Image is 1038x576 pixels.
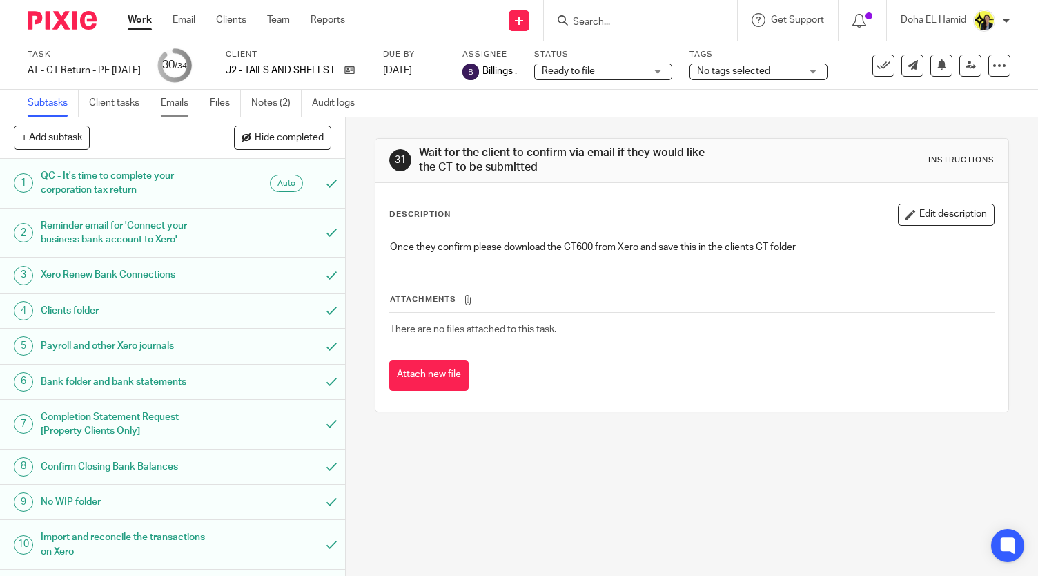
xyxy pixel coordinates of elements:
a: Work [128,13,152,27]
p: Once they confirm please download the CT600 from Xero and save this in the clients CT folder [390,240,994,254]
h1: QC - It's time to complete your corporation tax return [41,166,216,201]
div: 3 [14,266,33,285]
h1: Completion Statement Request [Property Clients Only] [41,407,216,442]
span: Hide completed [255,133,324,144]
h1: Wait for the client to confirm via email if they would like the CT to be submitted [419,146,722,175]
input: Search [571,17,696,29]
button: Hide completed [234,126,331,149]
div: 10 [14,535,33,555]
div: 5 [14,336,33,356]
label: Status [534,49,672,60]
button: + Add subtask [14,126,90,149]
a: Team [267,13,290,27]
a: Emails [161,90,199,117]
span: [DATE] [383,66,412,75]
img: Doha-Starbridge.jpg [973,10,995,32]
span: No tags selected [697,66,770,76]
a: Email [173,13,195,27]
span: Attachments [390,296,456,303]
a: Notes (2) [251,90,302,117]
div: 30 [162,57,187,73]
div: Instructions [928,155,995,166]
small: /34 [175,62,187,70]
h1: Xero Renew Bank Connections [41,265,216,285]
p: Doha EL Hamid [901,13,966,27]
span: Get Support [771,15,824,25]
div: 7 [14,414,33,434]
div: 8 [14,457,33,477]
div: 1 [14,173,33,193]
div: AT - CT Return - PE 31-12-2024 [28,64,141,77]
button: Attach new file [389,360,469,391]
span: Billings . [482,64,517,78]
label: Assignee [462,49,517,60]
img: Pixie [28,11,97,30]
h1: No WIP folder [41,492,216,512]
img: svg%3E [462,64,479,80]
div: 2 [14,223,33,242]
div: 4 [14,301,33,320]
span: Ready to file [542,66,595,76]
a: Clients [216,13,246,27]
p: Description [389,209,451,220]
label: Tags [689,49,828,60]
a: Files [210,90,241,117]
a: Audit logs [312,90,365,117]
div: Auto [270,175,303,192]
div: AT - CT Return - PE [DATE] [28,64,141,77]
button: Edit description [898,204,995,226]
label: Due by [383,49,445,60]
a: Reports [311,13,345,27]
h1: Bank folder and bank statements [41,372,216,392]
h1: Payroll and other Xero journals [41,336,216,356]
a: Subtasks [28,90,79,117]
h1: Clients folder [41,300,216,321]
h1: Reminder email for 'Connect your business bank account to Xero' [41,215,216,251]
span: There are no files attached to this task. [390,325,556,334]
h1: Import and reconcile the transactions on Xero [41,527,216,562]
div: 9 [14,492,33,512]
label: Client [226,49,366,60]
label: Task [28,49,141,60]
div: 6 [14,372,33,392]
h1: Confirm Closing Bank Balances [41,457,216,477]
div: 31 [389,149,411,171]
p: J2 - TAILS AND SHELLS LTD [226,64,337,77]
a: Client tasks [89,90,150,117]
